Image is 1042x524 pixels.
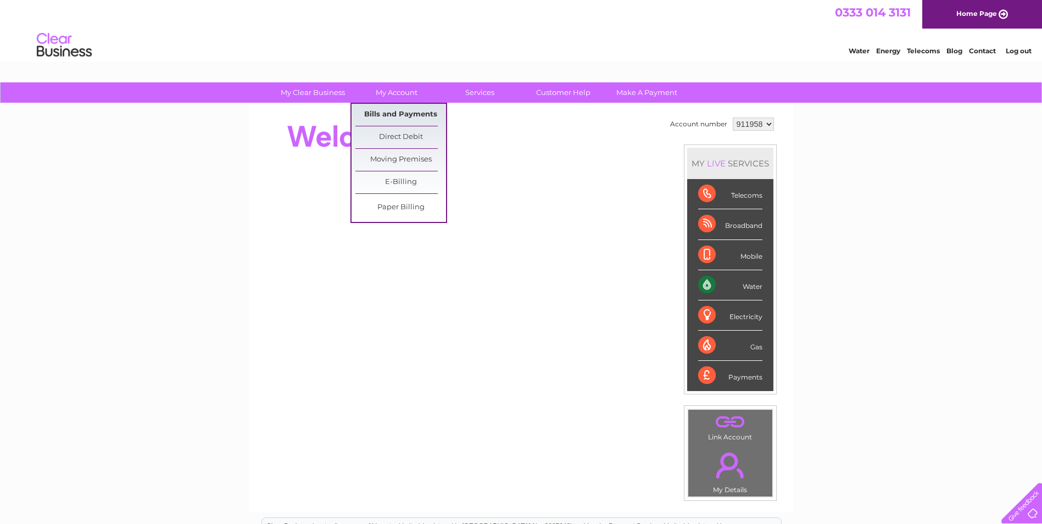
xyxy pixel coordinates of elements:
[705,158,728,169] div: LIVE
[698,240,762,270] div: Mobile
[698,300,762,331] div: Electricity
[601,82,692,103] a: Make A Payment
[688,409,773,444] td: Link Account
[355,197,446,219] a: Paper Billing
[667,115,730,133] td: Account number
[907,47,940,55] a: Telecoms
[876,47,900,55] a: Energy
[351,82,442,103] a: My Account
[698,209,762,239] div: Broadband
[268,82,358,103] a: My Clear Business
[36,29,92,62] img: logo.png
[698,179,762,209] div: Telecoms
[969,47,996,55] a: Contact
[687,148,773,179] div: MY SERVICES
[355,149,446,171] a: Moving Premises
[835,5,911,19] a: 0333 014 3131
[946,47,962,55] a: Blog
[518,82,609,103] a: Customer Help
[1006,47,1032,55] a: Log out
[698,361,762,391] div: Payments
[698,270,762,300] div: Water
[688,443,773,497] td: My Details
[434,82,525,103] a: Services
[691,412,770,432] a: .
[355,104,446,126] a: Bills and Payments
[698,331,762,361] div: Gas
[355,171,446,193] a: E-Billing
[262,6,781,53] div: Clear Business is a trading name of Verastar Limited (registered in [GEOGRAPHIC_DATA] No. 3667643...
[355,126,446,148] a: Direct Debit
[691,446,770,484] a: .
[849,47,870,55] a: Water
